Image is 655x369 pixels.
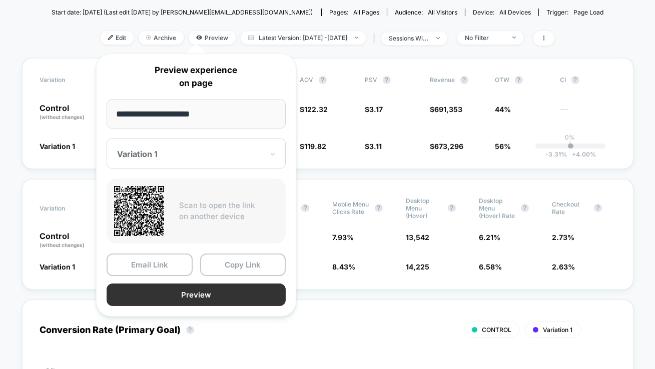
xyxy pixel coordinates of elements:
[333,200,370,215] span: Mobile Menu Clicks Rate
[482,326,512,333] span: CONTROL
[565,133,575,141] p: 0%
[52,8,313,16] span: Start date: [DATE] (Last edit [DATE] by [PERSON_NAME][EMAIL_ADDRESS][DOMAIN_NAME])
[560,106,615,121] span: ---
[329,8,379,16] div: Pages:
[460,76,468,84] button: ?
[569,141,571,148] p: |
[495,76,550,84] span: OTW
[552,200,589,215] span: Checkout Rate
[572,150,576,158] span: +
[499,8,531,16] span: all devices
[430,76,455,83] span: Revenue
[430,142,464,150] span: $
[107,253,193,276] button: Email Link
[395,8,457,16] div: Audience:
[571,76,579,84] button: ?
[40,142,76,150] span: Variation 1
[515,76,523,84] button: ?
[436,37,440,39] img: end
[552,233,574,241] span: 2.73 %
[333,233,354,241] span: 7.93 %
[573,8,603,16] span: Page Load
[300,142,327,150] span: $
[248,35,254,40] img: calendar
[430,105,463,113] span: $
[521,204,529,212] button: ?
[495,105,511,113] span: 44%
[370,105,383,113] span: 3.17
[428,8,457,16] span: All Visitors
[40,197,95,219] span: Variation
[108,35,113,40] img: edit
[495,142,511,150] span: 56%
[435,142,464,150] span: 673,296
[300,105,328,113] span: $
[406,262,429,271] span: 14,225
[40,114,85,120] span: (without changes)
[365,76,378,83] span: PSV
[375,204,383,212] button: ?
[179,200,278,222] p: Scan to open the link on another device
[241,31,366,44] span: Latest Version: [DATE] - [DATE]
[465,34,505,41] div: No Filter
[479,233,500,241] span: 6.21 %
[370,142,382,150] span: 3.11
[40,242,85,248] span: (without changes)
[40,262,76,271] span: Variation 1
[300,76,314,83] span: AOV
[594,204,602,212] button: ?
[355,36,358,38] img: end
[305,105,328,113] span: 122.32
[371,31,381,45] span: |
[146,35,151,40] img: end
[389,34,429,42] div: sessions with impression
[543,326,573,333] span: Variation 1
[333,262,356,271] span: 8.43 %
[200,253,286,276] button: Copy Link
[40,76,95,84] span: Variation
[545,150,567,158] span: -3.31 %
[186,326,194,334] button: ?
[383,76,391,84] button: ?
[567,150,596,158] span: 4.00 %
[101,31,134,44] span: Edit
[107,283,286,306] button: Preview
[512,36,516,38] img: end
[406,197,443,219] span: Desktop Menu (hover)
[305,142,327,150] span: 119.82
[40,104,95,121] p: Control
[552,262,575,271] span: 2.63 %
[435,105,463,113] span: 691,353
[365,105,383,113] span: $
[189,31,236,44] span: Preview
[479,197,516,219] span: Desktop Menu (hover) Rate
[40,232,103,249] p: Control
[560,76,615,84] span: CI
[546,8,603,16] div: Trigger:
[365,142,382,150] span: $
[107,64,286,89] p: Preview experience on page
[479,262,502,271] span: 6.58 %
[465,8,538,16] span: Device:
[448,204,456,212] button: ?
[406,233,429,241] span: 13,542
[353,8,379,16] span: all pages
[139,31,184,44] span: Archive
[319,76,327,84] button: ?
